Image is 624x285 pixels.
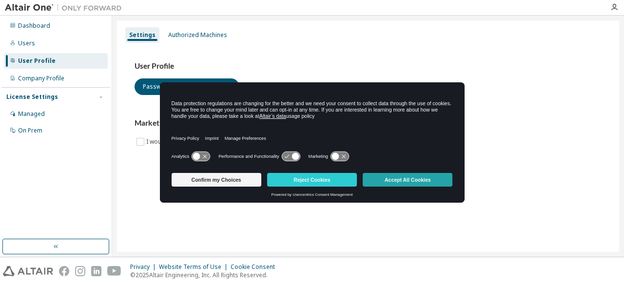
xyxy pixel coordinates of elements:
[135,78,239,95] button: Password and Security Settings
[59,266,69,276] img: facebook.svg
[231,263,281,271] div: Cookie Consent
[146,136,289,148] label: I would like to receive marketing emails from Altair
[18,75,64,82] div: Company Profile
[130,271,281,279] p: © 2025 Altair Engineering, Inc. All Rights Reserved.
[135,118,602,128] h3: Marketing Preferences
[135,61,602,71] h3: User Profile
[3,266,53,276] img: altair_logo.svg
[159,263,231,271] div: Website Terms of Use
[18,57,56,65] div: User Profile
[18,127,42,134] div: On Prem
[18,22,50,30] div: Dashboard
[168,31,227,39] div: Authorized Machines
[18,39,35,47] div: Users
[75,266,85,276] img: instagram.svg
[107,266,121,276] img: youtube.svg
[18,110,45,118] div: Managed
[5,3,127,13] img: Altair One
[129,31,156,39] div: Settings
[130,263,159,271] div: Privacy
[91,266,101,276] img: linkedin.svg
[6,93,58,101] div: License Settings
